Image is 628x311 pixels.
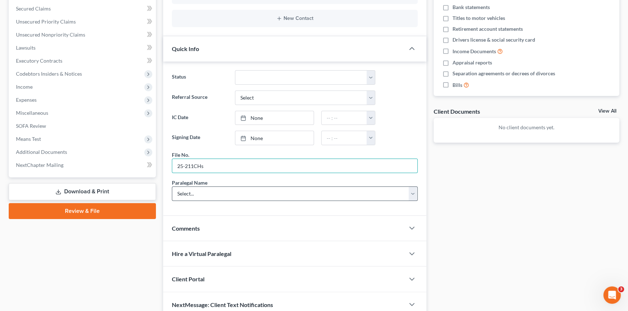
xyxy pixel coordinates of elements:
a: NextChapter Mailing [10,159,156,172]
label: Referral Source [168,91,231,105]
div: File No. [172,151,189,159]
label: Signing Date [168,131,231,145]
span: Unsecured Priority Claims [16,18,76,25]
span: Codebtors Insiders & Notices [16,71,82,77]
span: Client Portal [172,276,204,282]
a: None [235,131,313,145]
label: Status [168,70,231,85]
span: Unsecured Nonpriority Claims [16,31,85,38]
iframe: Intercom live chat [603,286,621,304]
span: Miscellaneous [16,110,48,116]
span: Executory Contracts [16,58,62,64]
a: Executory Contracts [10,54,156,67]
span: Drivers license & social security card [453,36,535,43]
span: SOFA Review [16,123,46,129]
button: New Contact [178,16,412,21]
span: Bills [453,81,462,89]
span: NextChapter Mailing [16,162,63,168]
input: -- : -- [322,111,367,125]
span: Titles to motor vehicles [453,14,505,22]
span: Income [16,84,33,90]
span: Retirement account statements [453,25,523,33]
span: Comments [172,225,200,232]
span: Hire a Virtual Paralegal [172,250,231,257]
a: View All [598,109,616,114]
span: Means Test [16,136,41,142]
span: Appraisal reports [453,59,492,66]
a: Lawsuits [10,41,156,54]
span: Secured Claims [16,5,51,12]
span: Lawsuits [16,45,36,51]
span: Expenses [16,97,37,103]
span: NextMessage: Client Text Notifications [172,301,273,308]
span: Bank statements [453,4,490,11]
div: Paralegal Name [172,179,207,186]
a: SOFA Review [10,119,156,133]
span: Additional Documents [16,149,67,155]
span: Income Documents [453,48,496,55]
a: Unsecured Priority Claims [10,15,156,28]
span: 3 [618,286,624,292]
a: Unsecured Nonpriority Claims [10,28,156,41]
span: Quick Info [172,45,199,52]
div: Client Documents [434,108,480,115]
a: Secured Claims [10,2,156,15]
input: -- : -- [322,131,367,145]
a: Download & Print [9,183,156,200]
span: Separation agreements or decrees of divorces [453,70,555,77]
a: Review & File [9,203,156,219]
label: IC Date [168,111,231,125]
p: No client documents yet. [439,124,614,131]
a: None [235,111,313,125]
input: -- [172,159,417,173]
